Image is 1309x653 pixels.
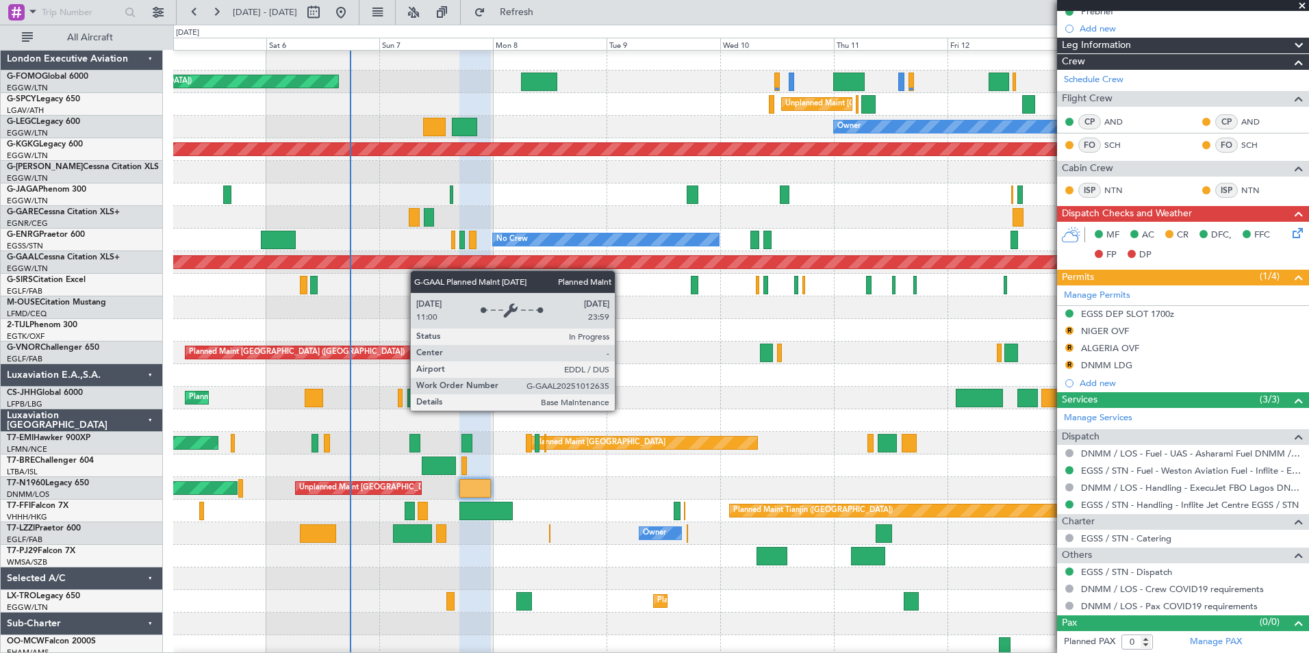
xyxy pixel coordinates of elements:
[7,389,36,397] span: CS-JHH
[1241,139,1272,151] a: SCH
[7,173,48,183] a: EGGW/LTN
[1215,114,1238,129] div: CP
[488,8,546,17] span: Refresh
[7,286,42,296] a: EGLF/FAB
[1260,615,1280,629] span: (0/0)
[7,344,40,352] span: G-VNOR
[7,118,36,126] span: G-LEGC
[7,331,45,342] a: EGTK/OXF
[7,637,45,645] span: OO-MCW
[1078,183,1101,198] div: ISP
[1064,73,1123,87] a: Schedule Crew
[1104,184,1135,196] a: NTN
[1081,325,1129,337] div: NIGER OVF
[1081,482,1302,494] a: DNMM / LOS - Handling - ExecuJet FBO Lagos DNMM / LOS
[1081,465,1302,476] a: EGSS / STN - Fuel - Weston Aviation Fuel - Inflite - EGSS / STN
[1064,289,1130,303] a: Manage Permits
[7,276,33,284] span: G-SIRS
[7,231,39,239] span: G-ENRG
[7,479,89,487] a: T7-N1960Legacy 650
[1062,161,1113,177] span: Cabin Crew
[7,434,90,442] a: T7-EMIHawker 900XP
[7,467,38,477] a: LTBA/ISL
[7,309,47,319] a: LFMD/CEQ
[7,321,29,329] span: 2-TIJL
[1241,184,1272,196] a: NTN
[1081,308,1174,320] div: EGSS DEP SLOT 1700z
[7,163,159,171] a: G-[PERSON_NAME]Cessna Citation XLS
[1078,114,1101,129] div: CP
[1106,248,1117,262] span: FP
[7,208,38,216] span: G-GARE
[1080,377,1302,389] div: Add new
[7,185,38,194] span: G-JAGA
[1215,183,1238,198] div: ISP
[1241,116,1272,128] a: AND
[7,512,47,522] a: VHHH/HKG
[1081,583,1264,595] a: DNMM / LOS - Crew COVID19 requirements
[1081,342,1139,354] div: ALGERIA OVF
[496,229,528,250] div: No Crew
[7,73,88,81] a: G-FOMOGlobal 6000
[7,479,45,487] span: T7-N1960
[7,218,48,229] a: EGNR/CEG
[7,535,42,545] a: EGLF/FAB
[7,83,48,93] a: EGGW/LTN
[7,140,83,149] a: G-KGKGLegacy 600
[1081,5,1113,17] div: Prebrief
[7,602,48,613] a: EGGW/LTN
[233,6,297,18] span: [DATE] - [DATE]
[1081,600,1258,612] a: DNMM / LOS - Pax COVID19 requirements
[7,140,39,149] span: G-KGKG
[7,231,85,239] a: G-ENRGPraetor 600
[837,116,861,137] div: Owner
[7,253,38,261] span: G-GAAL
[1062,270,1094,285] span: Permits
[7,399,42,409] a: LFPB/LBG
[7,118,80,126] a: G-LEGCLegacy 600
[1211,229,1232,242] span: DFC,
[7,344,99,352] a: G-VNORChallenger 650
[7,557,47,567] a: WMSA/SZB
[1081,499,1299,511] a: EGSS / STN - Handling - Inflite Jet Centre EGSS / STN
[7,502,68,510] a: T7-FFIFalcon 7X
[607,38,720,50] div: Tue 9
[1215,138,1238,153] div: FO
[1062,615,1077,631] span: Pax
[7,524,81,533] a: T7-LZZIPraetor 600
[1104,139,1135,151] a: SCH
[1190,635,1242,649] a: Manage PAX
[1062,38,1131,53] span: Leg Information
[1065,344,1073,352] button: R
[493,38,607,50] div: Mon 8
[7,321,77,329] a: 2-TIJLPhenom 300
[1139,248,1152,262] span: DP
[7,547,38,555] span: T7-PJ29
[1081,533,1171,544] a: EGSS / STN - Catering
[299,478,524,498] div: Unplanned Maint [GEOGRAPHIC_DATA] ([GEOGRAPHIC_DATA])
[7,128,48,138] a: EGGW/LTN
[379,38,493,50] div: Sun 7
[36,33,144,42] span: All Aircraft
[657,591,747,611] div: Planned Maint Dusseldorf
[7,241,43,251] a: EGSS/STN
[266,38,380,50] div: Sat 6
[1081,448,1302,459] a: DNMM / LOS - Fuel - UAS - Asharami Fuel DNMM / LOS
[1062,514,1095,530] span: Charter
[7,547,75,555] a: T7-PJ29Falcon 7X
[7,524,35,533] span: T7-LZZI
[1064,411,1132,425] a: Manage Services
[7,196,48,206] a: EGGW/LTN
[7,253,120,261] a: G-GAALCessna Citation XLS+
[643,523,666,543] div: Owner
[7,298,106,307] a: M-OUSECitation Mustang
[1062,548,1092,563] span: Others
[733,500,893,521] div: Planned Maint Tianjin ([GEOGRAPHIC_DATA])
[1062,91,1113,107] span: Flight Crew
[1078,138,1101,153] div: FO
[1080,23,1302,34] div: Add new
[7,502,31,510] span: T7-FFI
[7,389,83,397] a: CS-JHHGlobal 6000
[15,27,149,49] button: All Aircraft
[7,637,96,645] a: OO-MCWFalcon 2000S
